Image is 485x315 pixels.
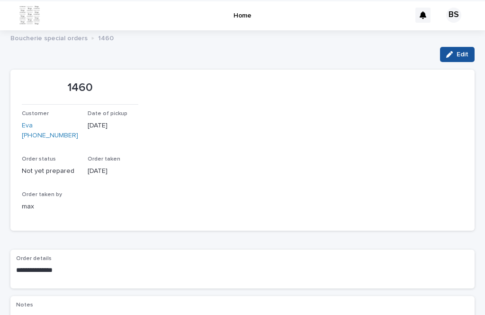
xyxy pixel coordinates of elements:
img: ZpJWbK78RmCi9E4bZOpa [19,6,40,25]
a: Eva [PHONE_NUMBER] [22,121,80,141]
p: 1460 [22,81,138,95]
p: max [22,202,80,212]
p: 1460 [98,32,114,43]
span: Order status [22,156,56,162]
p: Not yet prepared [22,166,80,176]
span: Order details [16,256,52,261]
span: Customer [22,111,49,117]
p: Boucherie special orders [10,32,88,43]
span: Date of pickup [88,111,127,117]
p: [DATE] [88,166,146,176]
span: Order taken [88,156,120,162]
span: Edit [457,51,468,58]
span: Notes [16,302,33,308]
p: [DATE] [88,121,146,131]
span: Order taken by [22,192,62,198]
button: Edit [440,47,475,62]
div: BS [446,8,461,23]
